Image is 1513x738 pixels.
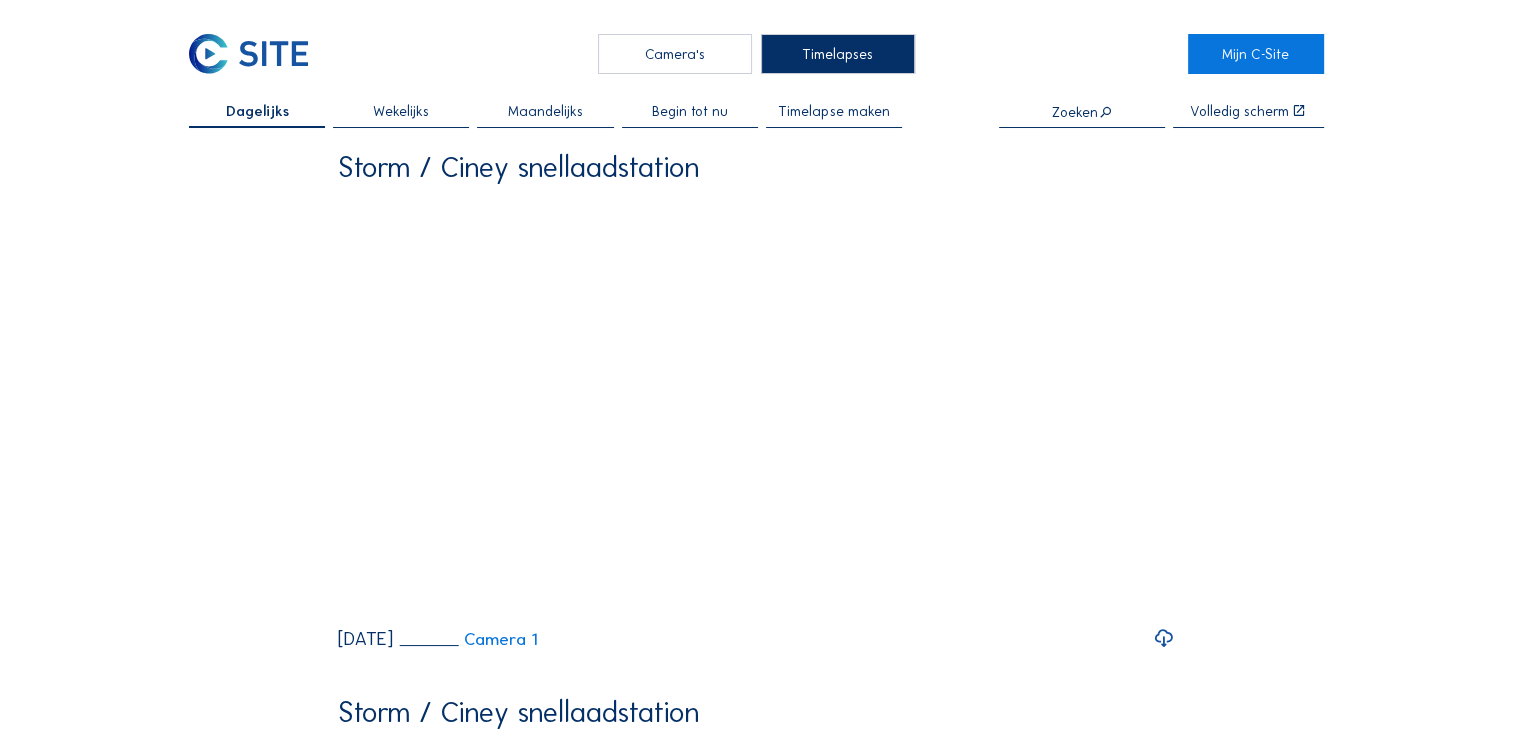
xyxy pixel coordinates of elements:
span: Maandelijks [508,104,583,118]
div: Camera's [598,34,752,74]
div: Timelapses [761,34,915,74]
a: C-SITE Logo [189,34,325,74]
div: Storm / Ciney snellaadstation [338,154,699,183]
span: Timelapse maken [778,104,889,118]
video: Your browser does not support the video tag. [338,196,1175,614]
div: [DATE] [338,630,393,649]
span: Dagelijks [226,104,289,118]
span: Wekelijks [373,104,429,118]
div: Storm / Ciney snellaadstation [338,699,699,728]
a: Camera 1 [399,631,537,648]
a: Mijn C-Site [1188,34,1324,74]
img: C-SITE Logo [189,34,308,74]
div: Volledig scherm [1190,104,1289,118]
span: Begin tot nu [652,104,728,118]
